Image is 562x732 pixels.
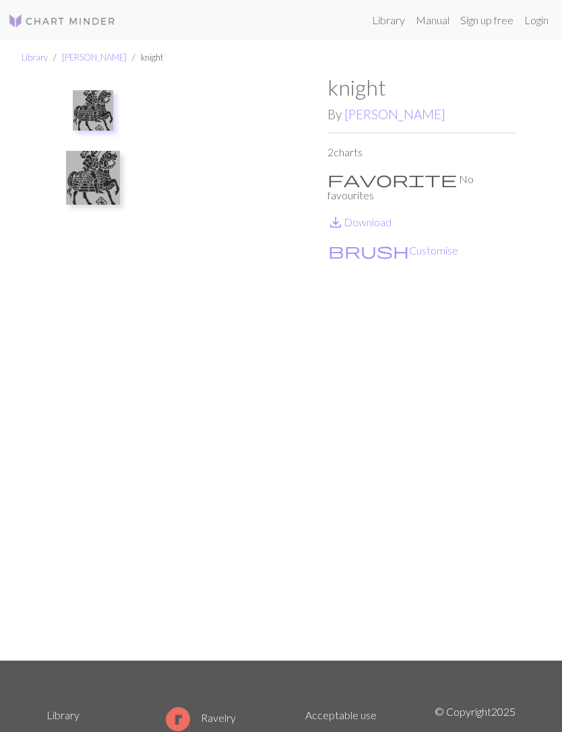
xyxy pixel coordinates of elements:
[327,106,516,122] h2: By
[166,707,190,731] img: Ravelry logo
[327,170,457,189] span: favorite
[327,171,457,187] i: Favourite
[127,51,163,64] li: knight
[328,242,409,259] i: Customise
[62,52,127,63] a: [PERSON_NAME]
[73,90,113,131] img: Screenshot 2025-09-23 at 2.18.41 AM.png
[327,144,516,160] p: 2 charts
[410,7,455,34] a: Manual
[328,241,409,260] span: brush
[327,215,392,228] a: DownloadDownload
[327,75,516,100] h1: knight
[327,171,516,203] p: No favourites
[455,7,519,34] a: Sign up free
[8,13,116,29] img: Logo
[367,7,410,34] a: Library
[305,708,377,721] a: Acceptable use
[139,75,327,661] img: Screenshot 2025-09-23 at 2.18.41 AM.png
[327,242,459,259] button: CustomiseCustomise
[66,151,120,205] img: Copy of Screenshot 2025-09-23 at 2.18.41 AM.png
[327,213,344,232] span: save_alt
[327,214,344,230] i: Download
[519,7,554,34] a: Login
[46,708,80,721] a: Library
[344,106,445,122] a: [PERSON_NAME]
[22,52,48,63] a: Library
[166,711,236,724] a: Ravelry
